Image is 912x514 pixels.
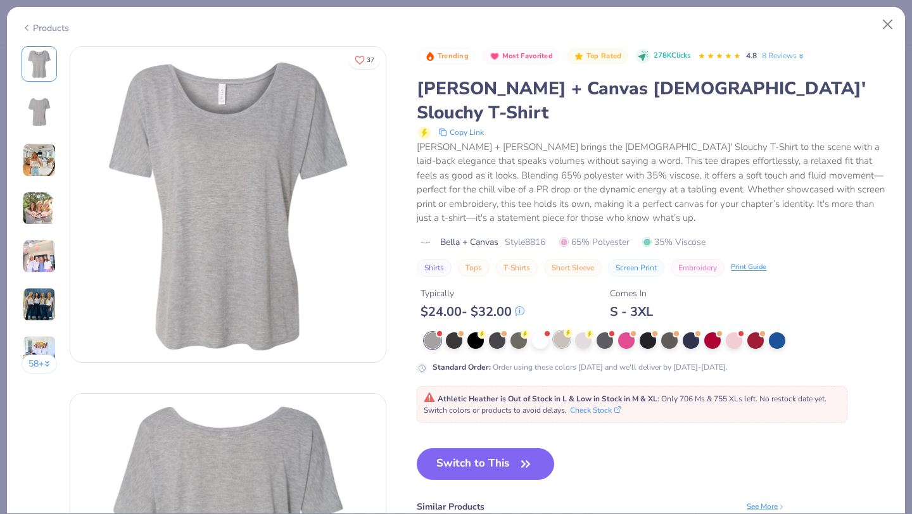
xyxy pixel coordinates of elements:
img: Front [24,49,54,79]
div: Order using these colors [DATE] and we'll deliver by [DATE]-[DATE]. [433,361,728,373]
button: Check Stock [570,404,621,416]
button: copy to clipboard [434,125,488,140]
img: User generated content [22,239,56,273]
div: 4.8 Stars [698,46,741,66]
span: Most Favorited [502,53,553,60]
div: Similar Products [417,500,484,513]
span: Bella + Canvas [440,235,498,249]
div: See More [747,501,785,512]
span: 65% Polyester [559,235,630,249]
div: Print Guide [731,262,766,273]
button: Embroidery [671,259,725,277]
span: Top Rated [586,53,622,60]
div: Typically [421,287,524,300]
a: 8 Reviews [762,50,806,61]
span: Trending [438,53,469,60]
button: Close [876,13,900,37]
button: Short Sleeve [544,259,602,277]
span: 37 [367,57,374,63]
span: Style 8816 [505,235,545,249]
button: Badge Button [483,48,559,65]
img: Top Rated sort [574,51,584,61]
strong: Athletic Heather is Out of Stock in L & Low in Stock in M & XL [438,394,657,404]
div: [PERSON_NAME] + [PERSON_NAME] brings the [DEMOGRAPHIC_DATA]' Slouchy T-Shirt to the scene with a ... [417,140,890,225]
img: User generated content [22,191,56,225]
span: 35% Viscose [642,235,706,249]
div: S - 3XL [610,304,653,320]
button: Switch to This [417,448,554,480]
div: Products [22,22,69,35]
img: brand logo [417,237,434,248]
button: T-Shirts [496,259,538,277]
div: [PERSON_NAME] + Canvas [DEMOGRAPHIC_DATA]' Slouchy T-Shirt [417,77,890,125]
div: Comes In [610,287,653,300]
img: User generated content [22,287,56,322]
button: Like [349,51,380,69]
span: : Only 706 Ms & 755 XLs left. No restock date yet. Switch colors or products to avoid delays. [424,394,826,415]
button: 58+ [22,354,58,373]
img: Trending sort [425,51,435,61]
button: Screen Print [608,259,664,277]
button: Badge Button [567,48,628,65]
img: User generated content [22,335,56,370]
div: $ 24.00 - $ 32.00 [421,304,524,320]
button: Tops [458,259,490,277]
span: 278K Clicks [654,51,690,61]
span: 4.8 [746,51,757,61]
img: Back [24,97,54,127]
strong: Standard Order : [433,362,491,372]
img: Most Favorited sort [490,51,500,61]
button: Badge Button [418,48,475,65]
img: Front [70,47,386,362]
img: User generated content [22,143,56,177]
button: Shirts [417,259,452,277]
